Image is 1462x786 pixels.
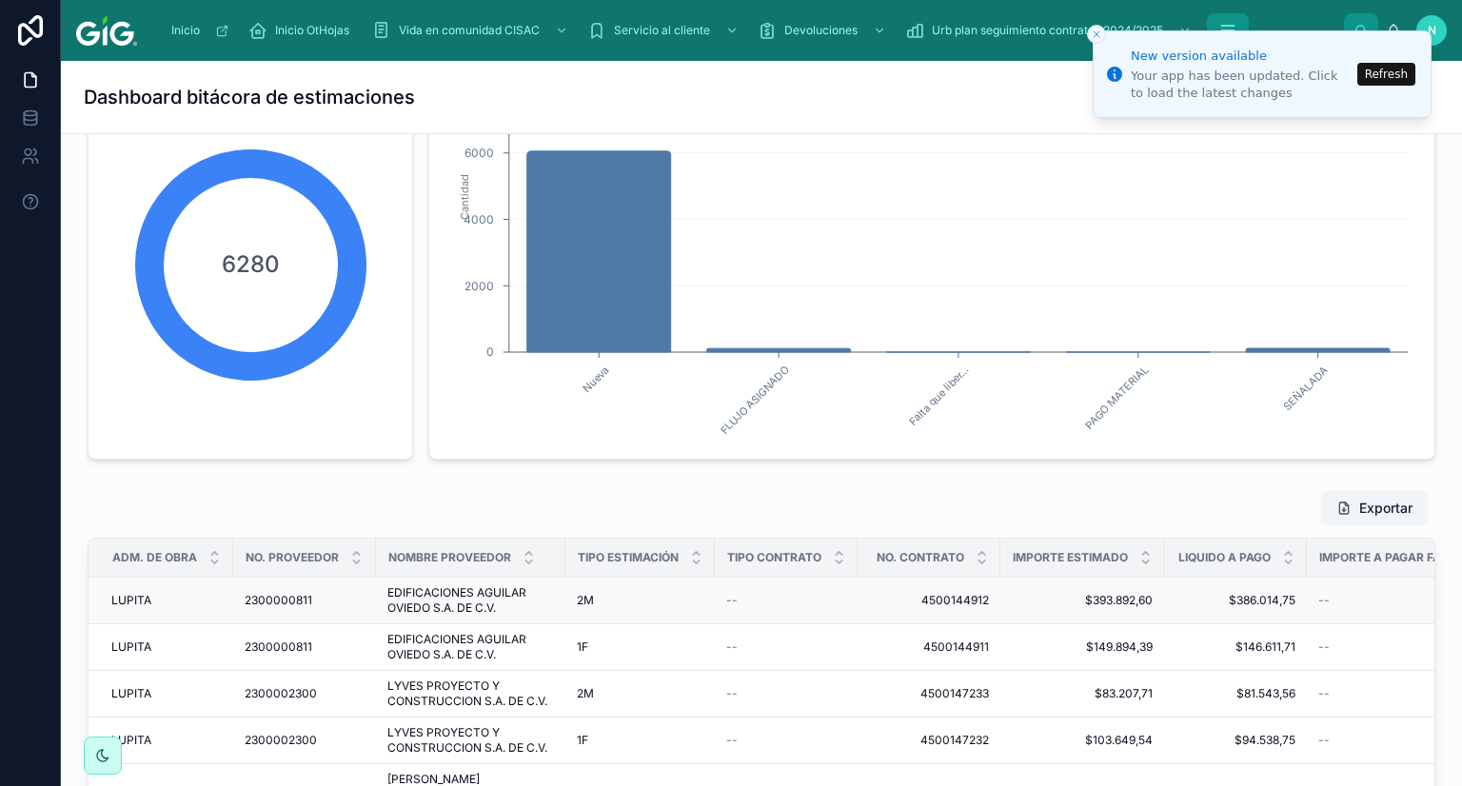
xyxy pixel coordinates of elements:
[222,249,280,280] span: 6280
[245,593,365,608] a: 2300000811
[727,550,821,565] span: TIPO CONTRATO
[577,686,594,701] span: 2M
[726,593,846,608] a: --
[726,639,846,655] a: --
[112,550,197,565] span: ADM. DE OBRA
[366,13,578,48] a: Vida en comunidad CISAC
[111,686,151,701] span: LUPITA
[1013,550,1128,565] span: IMPORTE ESTIMADO
[718,364,792,438] text: FLUJO ASIGNADO
[1131,68,1352,102] div: Your app has been updated. Click to load the latest changes
[726,686,738,701] span: --
[1176,733,1295,748] a: $94.538,75
[580,364,611,395] text: Nueva
[577,593,594,608] span: 2M
[111,639,151,655] span: LUPITA
[1176,639,1295,655] a: $146.611,71
[1178,550,1271,565] span: LIQUIDO A PAGO
[906,364,972,429] text: Falta que liber...
[1012,593,1153,608] a: $393.892,60
[1176,686,1295,701] a: $81.543,56
[162,13,239,48] a: Inicio
[245,639,312,655] span: 2300000811
[1176,593,1295,608] a: $386.014,75
[111,733,222,748] a: LUPITA
[726,733,846,748] a: --
[1082,364,1151,432] text: PAGO MATERIAL
[111,593,151,608] span: LUPITA
[464,212,494,226] tspan: 4000
[1318,733,1330,748] span: --
[869,686,989,701] a: 4500147233
[245,593,312,608] span: 2300000811
[1012,639,1153,655] a: $149.894,39
[899,13,1201,48] a: Urb plan seguimiento contratos 2024/2025
[726,639,738,655] span: --
[441,82,1423,447] div: chart
[726,733,738,748] span: --
[1428,23,1436,38] span: N
[76,15,137,46] img: App logo
[726,593,738,608] span: --
[464,279,494,293] tspan: 2000
[387,632,554,662] a: EDIFICACIONES AGUILAR OVIEDO S.A. DE C.V.
[243,13,363,48] a: Inicio OtHojas
[1012,686,1153,701] a: $83.207,71
[399,23,540,38] span: Vida en comunidad CISAC
[577,593,703,608] a: 2M
[1012,733,1153,748] a: $103.649,54
[932,23,1163,38] span: Urb plan seguimiento contratos 2024/2025
[784,23,858,38] span: Devoluciones
[577,733,588,748] span: 1F
[577,733,703,748] a: 1F
[582,13,748,48] a: Servicio al cliente
[388,550,511,565] span: NOMBRE PROVEEDOR
[577,639,588,655] span: 1F
[245,686,365,701] a: 2300002300
[111,593,222,608] a: LUPITA
[245,686,317,701] span: 2300002300
[869,639,989,655] a: 4500144911
[1281,364,1331,413] text: SEÑALADA
[387,678,554,709] a: LYVES PROYECTO Y CONSTRUCCION S.A. DE C.V.
[245,733,317,748] span: 2300002300
[752,13,896,48] a: Devoluciones
[1318,593,1330,608] span: --
[387,585,554,616] a: EDIFICACIONES AGUILAR OVIEDO S.A. DE C.V.
[1318,639,1330,655] span: --
[726,686,846,701] a: --
[614,23,710,38] span: Servicio al cliente
[577,686,703,701] a: 2M
[1321,491,1428,525] button: Exportar
[84,84,415,110] h1: Dashboard bitácora de estimaciones
[246,550,339,565] span: No. PROVEEDOR
[464,146,494,160] tspan: 6000
[245,733,365,748] a: 2300002300
[171,23,200,38] span: Inicio
[869,593,989,608] a: 4500144912
[486,344,494,359] tspan: 0
[577,639,703,655] a: 1F
[111,639,222,655] a: LUPITA
[869,733,989,748] a: 4500147232
[578,550,679,565] span: TIPO ESTIMACIÓN
[245,639,365,655] a: 2300000811
[152,10,1344,51] div: scrollable content
[1318,686,1330,701] span: --
[275,23,349,38] span: Inicio OtHojas
[877,550,964,565] span: No. CONTRATO
[111,686,222,701] a: LUPITA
